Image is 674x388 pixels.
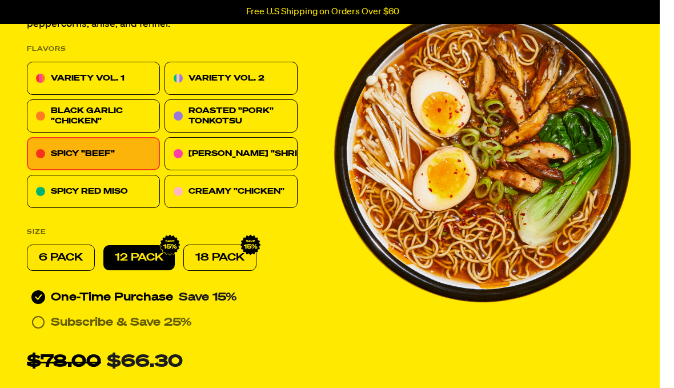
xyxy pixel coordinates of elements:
[189,185,285,198] p: CREAMY "CHICKEN"
[37,111,46,121] img: icon-black-garlic-chicken.svg
[107,354,183,371] span: $66.30
[27,99,161,133] div: BLACK GARLIC "CHICKEN"
[37,187,46,196] img: fc2c7a02-spicy-red-miso.svg
[196,251,245,265] p: 18 PACK
[179,291,238,303] span: Save 15%
[104,245,175,270] div: 12 PACK
[189,71,265,85] p: VARIETY VOL. 2
[165,99,298,133] div: ROASTED "PORK" TONKOTSU
[51,185,129,198] p: SPICY RED MISO
[27,175,161,208] div: SPICY RED MISO
[247,7,400,17] p: Free U.S Shipping on Orders Over $60
[174,111,183,121] img: 57ed4456-roasted-pork-tonkotsu.svg
[189,147,316,161] p: [PERSON_NAME] "SHRIMP"
[27,225,47,239] p: SIZE
[27,137,161,170] div: SPICY "BEEF"
[51,71,125,85] p: VARIETY VOL. 1
[27,62,161,95] div: VARIETY VOL. 1
[51,291,174,303] span: One-Time Purchase
[165,137,298,170] div: [PERSON_NAME] "SHRIMP"
[184,245,257,271] div: 18 PACK
[334,5,633,303] img: beef_e3e61b80-3d35-4f42-a484-1592150bac3d.png
[27,42,67,56] p: FLAVORS
[27,5,275,29] span: Brimming with notes of Sichuan peppercorns, anise, and fennel.
[51,147,115,161] p: SPICY "BEEF"
[37,149,46,158] img: 7abd0c97-spicy-beef.svg
[174,74,183,83] img: icon-variety-vol2.svg
[174,149,183,158] img: 0be15cd5-tom-youm-shrimp.svg
[165,175,298,208] div: CREAMY "CHICKEN"
[37,74,46,83] img: icon-variety-vol-1.svg
[174,187,183,196] img: c10dfa8e-creamy-chicken.svg
[6,313,72,382] iframe: Marketing Popup
[51,315,192,329] p: Subscribe & Save 25%
[165,62,298,95] div: VARIETY VOL. 2
[39,251,83,265] p: 6 PACK
[115,251,164,265] p: 12 PACK
[51,107,123,125] span: BLACK GARLIC "CHICKEN"
[27,245,95,271] div: 6 PACK
[189,107,274,125] span: ROASTED "PORK" TONKOTSU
